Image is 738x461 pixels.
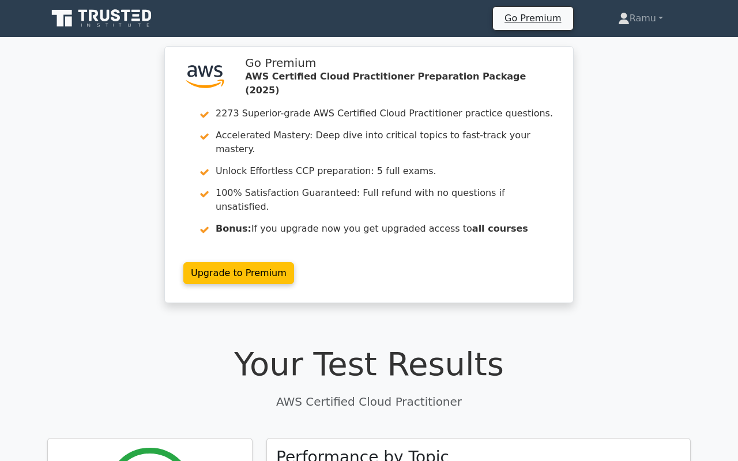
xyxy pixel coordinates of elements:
p: AWS Certified Cloud Practitioner [47,393,691,410]
h1: Your Test Results [47,345,691,383]
a: Ramu [590,7,691,30]
a: Upgrade to Premium [183,262,294,284]
a: Go Premium [498,10,568,26]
